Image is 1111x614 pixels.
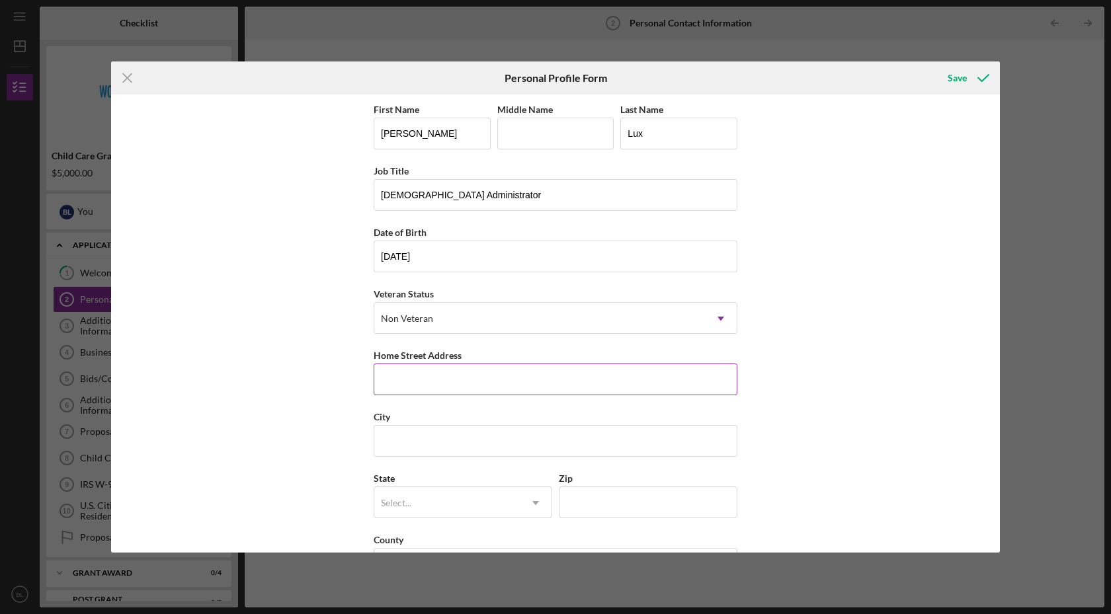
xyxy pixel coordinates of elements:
[374,227,427,238] label: Date of Birth
[381,313,433,324] div: Non Veteran
[374,411,390,422] label: City
[374,534,403,545] label: County
[559,473,573,484] label: Zip
[934,65,1000,91] button: Save
[497,104,553,115] label: Middle Name
[505,72,607,84] h6: Personal Profile Form
[620,104,663,115] label: Last Name
[381,498,411,508] div: Select...
[374,165,409,176] label: Job Title
[374,350,462,361] label: Home Street Address
[948,65,967,91] div: Save
[374,104,419,115] label: First Name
